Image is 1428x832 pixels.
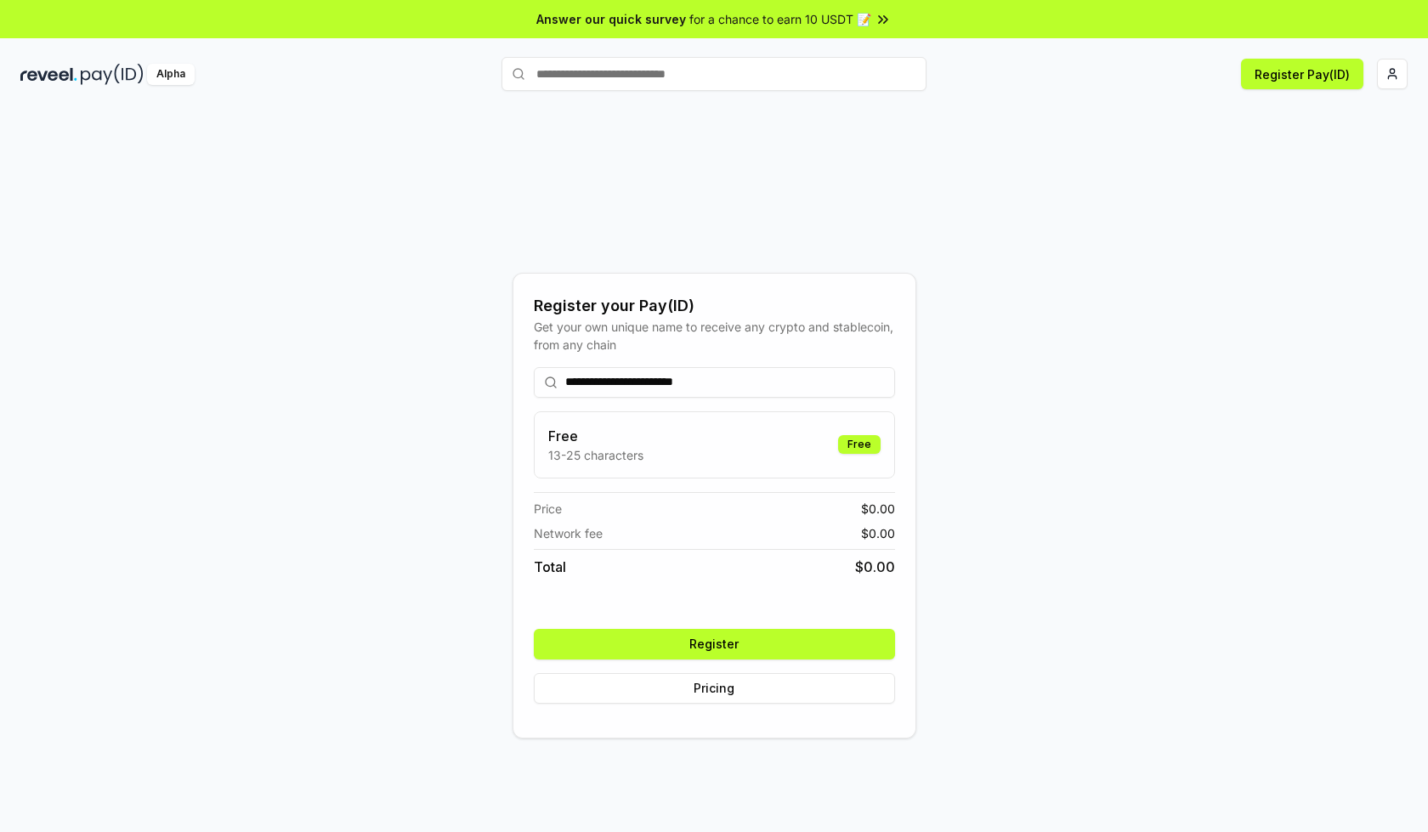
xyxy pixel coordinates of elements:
img: pay_id [81,64,144,85]
span: Total [534,557,566,577]
button: Register Pay(ID) [1241,59,1363,89]
span: Network fee [534,524,603,542]
div: Free [838,435,881,454]
button: Pricing [534,673,895,704]
p: 13-25 characters [548,446,643,464]
span: Answer our quick survey [536,10,686,28]
h3: Free [548,426,643,446]
span: Price [534,500,562,518]
span: $ 0.00 [861,500,895,518]
div: Get your own unique name to receive any crypto and stablecoin, from any chain [534,318,895,354]
img: reveel_dark [20,64,77,85]
span: $ 0.00 [855,557,895,577]
div: Alpha [147,64,195,85]
div: Register your Pay(ID) [534,294,895,318]
span: $ 0.00 [861,524,895,542]
button: Register [534,629,895,659]
span: for a chance to earn 10 USDT 📝 [689,10,871,28]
